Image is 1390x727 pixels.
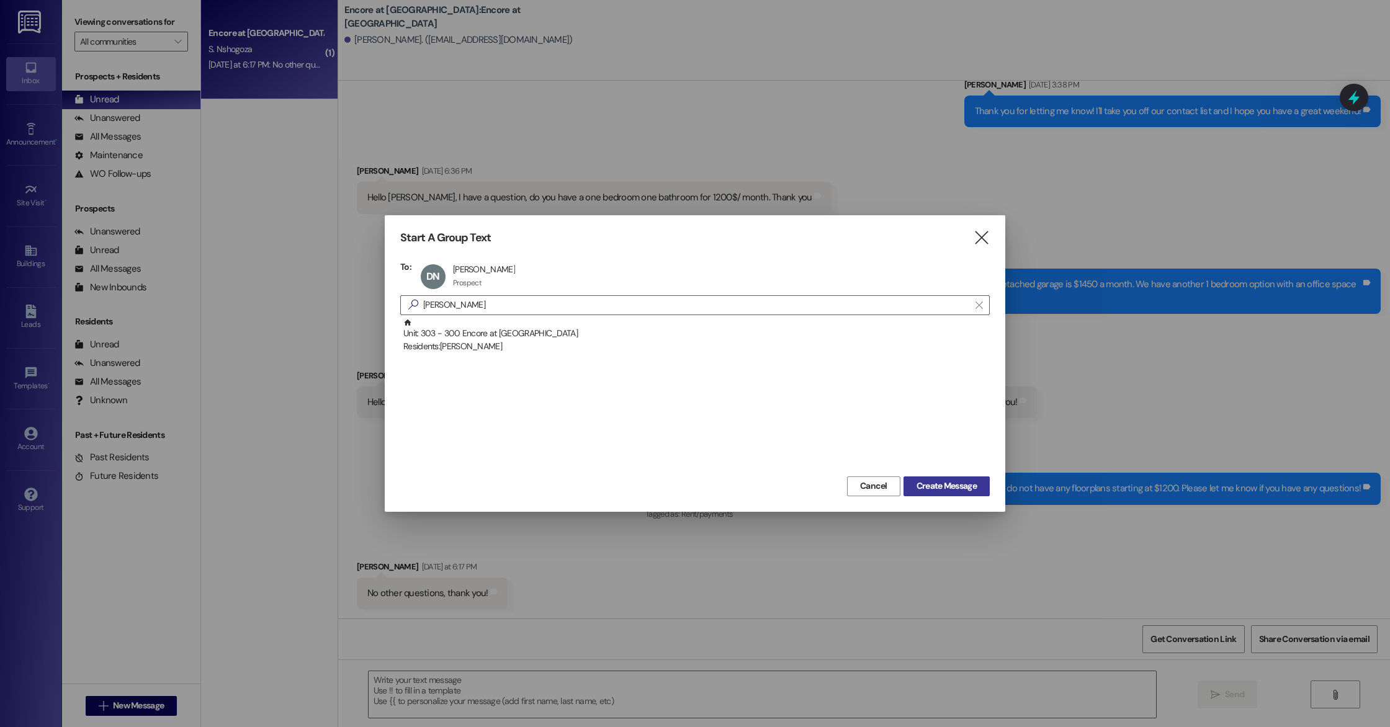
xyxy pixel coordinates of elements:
span: DN [426,270,439,283]
span: Cancel [860,479,887,493]
div: [PERSON_NAME] [453,264,515,275]
div: Unit: 303 - 300 Encore at [GEOGRAPHIC_DATA] [403,318,990,354]
i:  [975,300,982,310]
span: Create Message [917,479,977,493]
button: Cancel [847,476,900,496]
i:  [973,231,990,244]
h3: To: [400,261,411,272]
input: Search for any contact or apartment [423,297,969,314]
div: Unit: 303 - 300 Encore at [GEOGRAPHIC_DATA]Residents:[PERSON_NAME] [400,318,990,349]
i:  [403,298,423,311]
div: Prospect [453,278,482,288]
button: Create Message [903,476,990,496]
div: Residents: [PERSON_NAME] [403,340,990,353]
button: Clear text [969,296,989,314]
h3: Start A Group Text [400,231,491,245]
